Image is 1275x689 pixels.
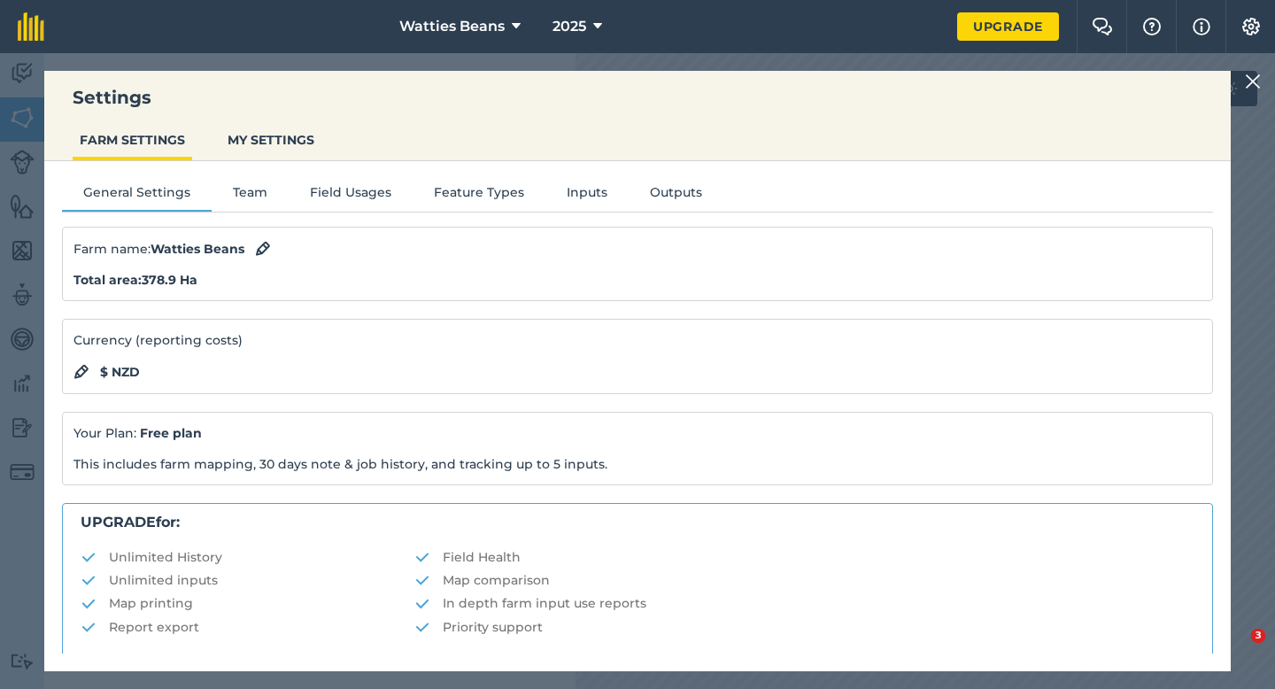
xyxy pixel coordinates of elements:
[1251,629,1265,643] span: 3
[140,425,202,441] strong: Free plan
[81,570,414,590] li: Unlimited inputs
[81,514,156,530] strong: UPGRADE
[62,182,212,209] button: General Settings
[552,16,586,37] span: 2025
[255,238,271,259] img: svg+xml;base64,PHN2ZyB4bWxucz0iaHR0cDovL3d3dy53My5vcmcvMjAwMC9zdmciIHdpZHRoPSIxOCIgaGVpZ2h0PSIyNC...
[73,239,244,259] span: Farm name :
[151,241,244,257] strong: Watties Beans
[73,454,1202,474] p: This includes farm mapping, 30 days note & job history, and tracking up to 5 inputs.
[414,593,1194,613] li: In depth farm input use reports
[1141,18,1163,35] img: A question mark icon
[1215,629,1257,671] iframe: Intercom live chat
[1240,18,1262,35] img: A cog icon
[44,85,1231,110] h3: Settings
[1092,18,1113,35] img: Two speech bubbles overlapping with the left bubble in the forefront
[629,182,723,209] button: Outputs
[73,361,89,383] img: svg+xml;base64,PHN2ZyB4bWxucz0iaHR0cDovL3d3dy53My5vcmcvMjAwMC9zdmciIHdpZHRoPSIxOCIgaGVpZ2h0PSIyNC...
[212,182,289,209] button: Team
[220,123,321,157] button: MY SETTINGS
[414,617,1194,637] li: Priority support
[289,182,413,209] button: Field Usages
[957,12,1059,41] a: Upgrade
[73,272,197,288] strong: Total area : 378.9 Ha
[545,182,629,209] button: Inputs
[414,570,1194,590] li: Map comparison
[81,593,414,613] li: Map printing
[1245,71,1261,92] img: svg+xml;base64,PHN2ZyB4bWxucz0iaHR0cDovL3d3dy53My5vcmcvMjAwMC9zdmciIHdpZHRoPSIyMiIgaGVpZ2h0PSIzMC...
[73,423,1202,443] p: Your Plan:
[413,182,545,209] button: Feature Types
[81,547,414,567] li: Unlimited History
[1193,16,1210,37] img: svg+xml;base64,PHN2ZyB4bWxucz0iaHR0cDovL3d3dy53My5vcmcvMjAwMC9zdmciIHdpZHRoPSIxNyIgaGVpZ2h0PSIxNy...
[81,511,1194,534] p: for:
[399,16,505,37] span: Watties Beans
[73,123,192,157] button: FARM SETTINGS
[73,330,1202,350] p: Currency (reporting costs)
[81,617,414,637] li: Report export
[100,362,140,382] strong: $ NZD
[18,12,44,41] img: fieldmargin Logo
[414,547,1194,567] li: Field Health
